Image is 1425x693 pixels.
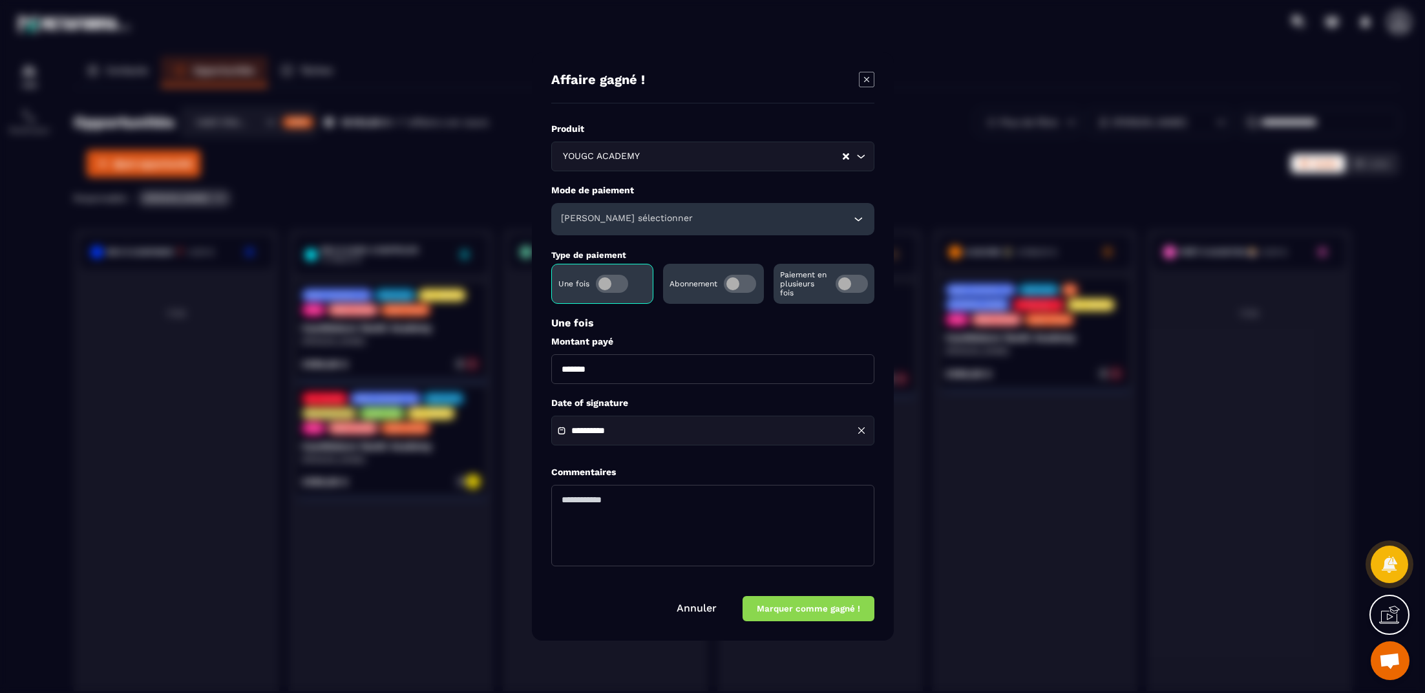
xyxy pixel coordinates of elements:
button: Marquer comme gagné ! [743,596,874,621]
p: Une fois [551,317,874,329]
button: Clear Selected [843,152,849,162]
div: Search for option [551,142,874,171]
div: Ouvrir le chat [1371,641,1409,680]
p: Une fois [558,279,589,288]
p: Paiement en plusieurs fois [780,270,829,297]
input: Search for option [642,149,841,164]
span: YOUGC ACADEMY [560,149,642,164]
label: Commentaires [551,466,616,478]
label: Mode de paiement [551,184,874,197]
label: Date of signature [551,397,874,409]
a: Annuler [677,602,717,614]
label: Produit [551,123,874,135]
label: Montant payé [551,336,874,348]
label: Type de paiement [551,250,626,260]
p: Abonnement [670,279,717,288]
h4: Affaire gagné ! [551,72,645,90]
